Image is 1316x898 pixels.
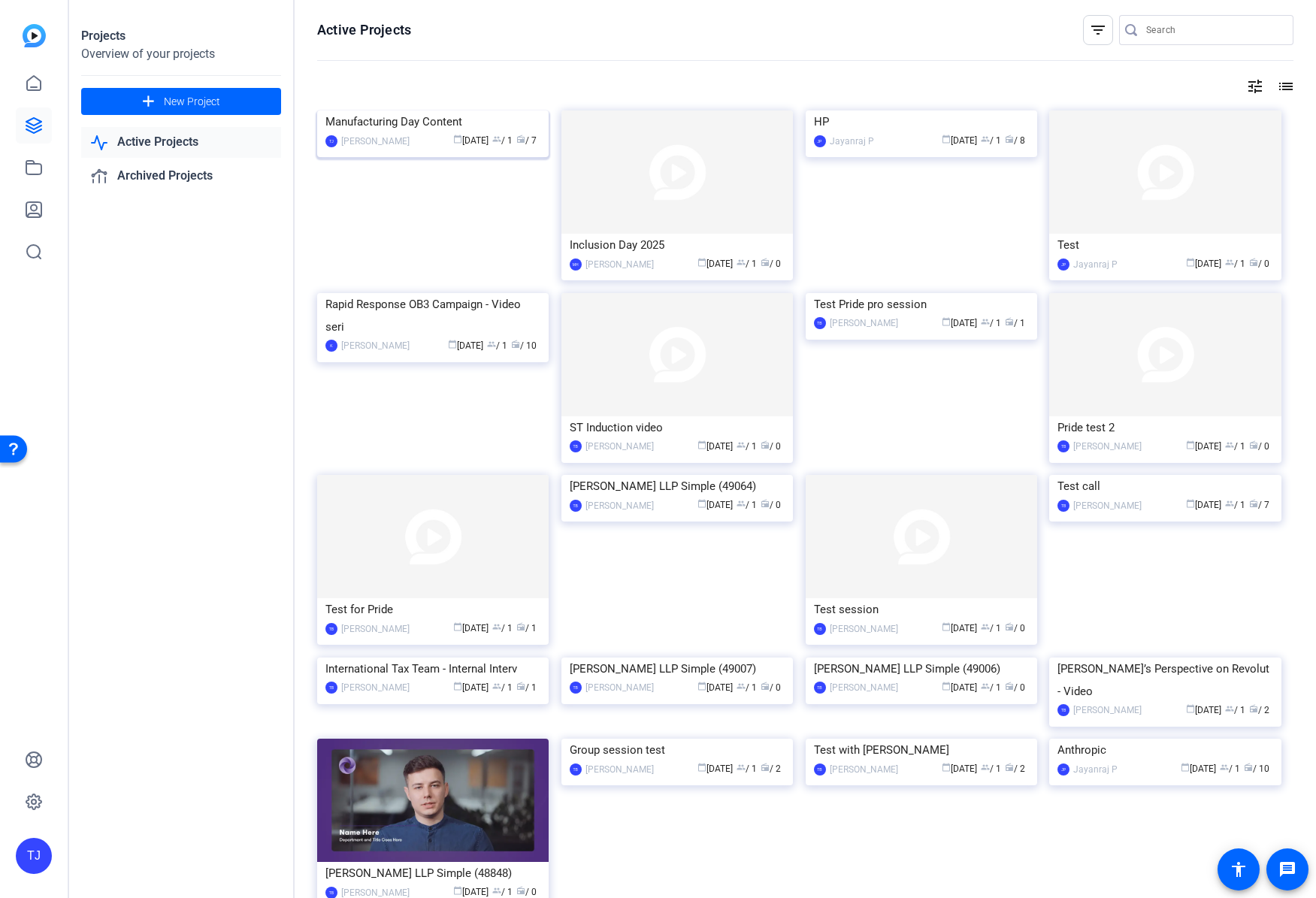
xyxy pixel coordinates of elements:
[814,317,826,329] div: TB
[492,135,513,146] span: / 1
[81,161,281,192] a: Archived Projects
[492,623,513,633] span: / 1
[830,316,898,331] div: [PERSON_NAME]
[737,499,746,508] span: group
[981,682,1001,693] span: / 1
[1057,234,1272,256] div: Test
[570,682,582,694] div: TB
[761,440,770,449] span: radio
[516,622,525,631] span: radio
[1057,704,1069,716] div: TB
[814,135,826,147] div: JP
[516,886,525,895] span: radio
[570,440,582,452] div: TB
[1186,258,1195,267] span: calendar_today
[942,317,951,326] span: calendar_today
[453,887,489,897] span: [DATE]
[1249,500,1269,510] span: / 7
[570,739,785,761] div: Group session test
[1186,704,1195,713] span: calendar_today
[1249,258,1258,267] span: radio
[981,682,990,691] span: group
[1005,682,1025,693] span: / 0
[516,682,525,691] span: radio
[511,340,537,351] span: / 10
[697,682,733,693] span: [DATE]
[1225,705,1245,715] span: / 1
[1249,440,1258,449] span: radio
[761,763,781,774] span: / 2
[1089,21,1107,39] mat-icon: filter_list
[1246,77,1264,95] mat-icon: tune
[570,234,785,256] div: Inclusion Day 2025
[697,440,706,449] span: calendar_today
[1005,682,1014,691] span: radio
[942,763,951,772] span: calendar_today
[453,622,462,631] span: calendar_today
[1057,763,1069,776] div: JP
[1073,439,1142,454] div: [PERSON_NAME]
[1005,763,1014,772] span: radio
[516,135,525,144] span: radio
[814,658,1029,680] div: [PERSON_NAME] LLP Simple (49006)
[697,441,733,452] span: [DATE]
[81,27,281,45] div: Projects
[1186,705,1221,715] span: [DATE]
[1005,135,1025,146] span: / 8
[1249,499,1258,508] span: radio
[585,498,654,513] div: [PERSON_NAME]
[942,135,977,146] span: [DATE]
[830,621,898,636] div: [PERSON_NAME]
[325,658,540,680] div: International Tax Team - Internal Interv
[570,763,582,776] div: TB
[1225,500,1245,510] span: / 1
[814,739,1029,761] div: Test with [PERSON_NAME]
[814,293,1029,316] div: Test Pride pro session
[1275,77,1293,95] mat-icon: list
[1186,440,1195,449] span: calendar_today
[487,340,496,349] span: group
[341,338,410,353] div: [PERSON_NAME]
[1225,440,1234,449] span: group
[981,623,1001,633] span: / 1
[1005,317,1014,326] span: radio
[981,135,990,144] span: group
[737,259,757,269] span: / 1
[697,763,706,772] span: calendar_today
[737,682,757,693] span: / 1
[570,259,582,271] div: MH
[1005,135,1014,144] span: radio
[761,763,770,772] span: radio
[942,682,951,691] span: calendar_today
[1225,259,1245,269] span: / 1
[697,763,733,774] span: [DATE]
[830,134,874,149] div: Jayanraj P
[1220,763,1240,774] span: / 1
[814,598,1029,621] div: Test session
[761,441,781,452] span: / 0
[942,622,951,631] span: calendar_today
[942,763,977,774] span: [DATE]
[830,680,898,695] div: [PERSON_NAME]
[697,500,733,510] span: [DATE]
[16,838,52,874] div: TJ
[697,682,706,691] span: calendar_today
[1230,860,1248,878] mat-icon: accessibility
[737,440,746,449] span: group
[1073,498,1142,513] div: [PERSON_NAME]
[1225,499,1234,508] span: group
[1186,259,1221,269] span: [DATE]
[448,340,457,349] span: calendar_today
[1057,440,1069,452] div: TB
[697,258,706,267] span: calendar_today
[1225,704,1234,713] span: group
[585,762,654,777] div: [PERSON_NAME]
[516,682,537,693] span: / 1
[325,682,337,694] div: TB
[81,45,281,63] div: Overview of your projects
[1249,705,1269,715] span: / 2
[511,340,520,349] span: radio
[453,886,462,895] span: calendar_today
[1005,318,1025,328] span: / 1
[453,623,489,633] span: [DATE]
